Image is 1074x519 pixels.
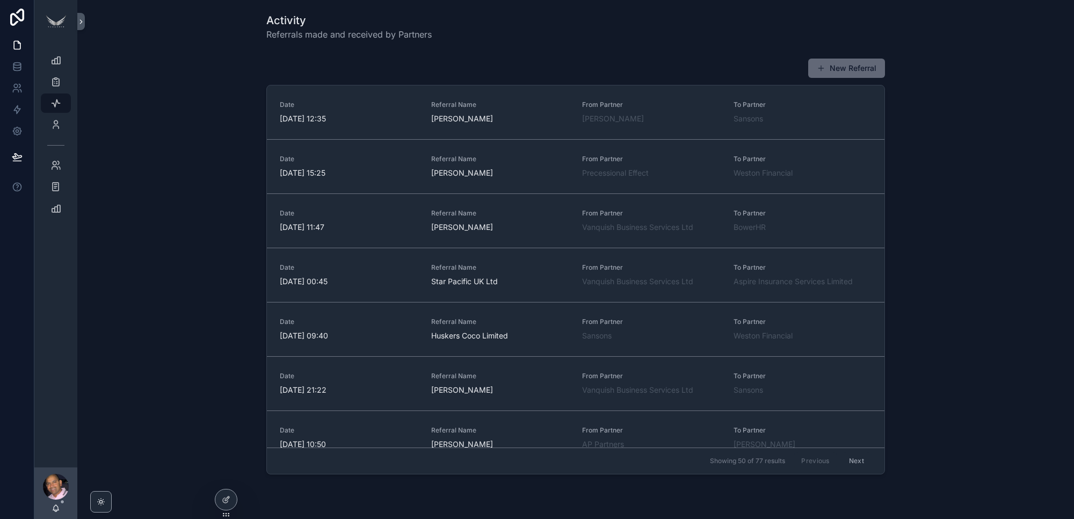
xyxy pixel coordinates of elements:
span: Showing 50 of 77 results [710,457,785,465]
span: [PERSON_NAME] [431,439,570,450]
a: BowerHR [734,222,766,233]
span: Referral Name [431,426,570,435]
span: From Partner [582,100,721,109]
span: Date [280,426,418,435]
span: Referral Name [431,100,570,109]
span: To Partner [734,100,872,109]
span: [DATE] 09:40 [280,330,418,341]
span: To Partner [734,263,872,272]
div: scrollable content [34,43,77,232]
span: To Partner [734,155,872,163]
span: From Partner [582,426,721,435]
span: Referral Name [431,372,570,380]
a: Sansons [734,113,763,124]
a: Sansons [582,330,612,341]
span: [DATE] 10:50 [280,439,418,450]
span: Date [280,318,418,326]
span: Date [280,100,418,109]
span: [PERSON_NAME] [431,113,570,124]
a: [PERSON_NAME] [734,439,795,450]
a: Aspire Insurance Services Limited [734,276,853,287]
a: AP Partners [582,439,624,450]
span: Referrals made and received by Partners [266,28,432,41]
span: Star Pacific UK Ltd [431,276,570,287]
button: Next [841,453,872,470]
span: [DATE] 11:47 [280,222,418,233]
span: From Partner [582,372,721,380]
span: Referral Name [431,209,570,218]
span: To Partner [734,426,872,435]
span: Date [280,372,418,380]
a: Vanquish Business Services Ltd [582,222,693,233]
a: Weston Financial [734,330,793,341]
span: From Partner [582,209,721,218]
a: [PERSON_NAME] [582,113,644,124]
span: [PERSON_NAME] [431,385,570,395]
a: Sansons [734,385,763,395]
a: Vanquish Business Services Ltd [582,276,693,287]
a: Weston Financial [734,168,793,178]
button: New Referral [808,59,885,78]
img: App logo [43,13,69,30]
span: Referral Name [431,263,570,272]
span: To Partner [734,318,872,326]
span: [PERSON_NAME] [431,168,570,178]
span: Referral Name [431,155,570,163]
span: Date [280,209,418,218]
span: Referral Name [431,318,570,326]
span: To Partner [734,372,872,380]
span: [DATE] 12:35 [280,113,418,124]
span: From Partner [582,318,721,326]
h1: Activity [266,13,432,28]
span: Date [280,155,418,163]
span: Huskers Coco Limited [431,330,570,341]
span: Date [280,263,418,272]
span: [DATE] 15:25 [280,168,418,178]
span: [DATE] 21:22 [280,385,418,395]
span: [PERSON_NAME] [431,222,570,233]
span: To Partner [734,209,872,218]
span: [DATE] 00:45 [280,276,418,287]
span: From Partner [582,155,721,163]
a: Vanquish Business Services Ltd [582,385,693,395]
a: Precessional Effect [582,168,649,178]
span: From Partner [582,263,721,272]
